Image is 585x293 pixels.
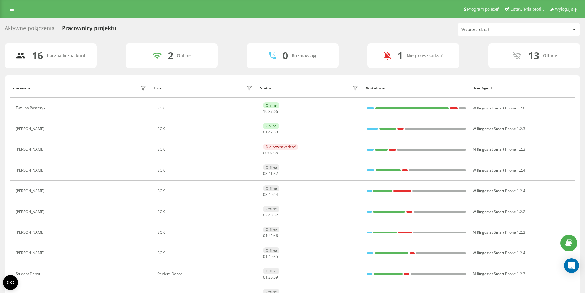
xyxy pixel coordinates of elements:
div: Pracownik [12,86,31,90]
span: 41 [268,171,273,176]
span: 01 [263,129,267,135]
div: Online [263,102,279,108]
div: BOK [157,230,254,235]
span: W Ringostat Smart Phone 1.2.4 [473,250,525,255]
span: 02 [268,150,273,156]
span: 37 [268,109,273,114]
div: Online [177,53,191,58]
div: : : [263,275,278,279]
div: Rozmawiają [292,53,316,58]
div: BOK [157,168,254,172]
div: Student Depot [16,272,42,276]
div: Status [260,86,272,90]
span: W Ringostat Smart Phone 1.2.0 [473,105,525,111]
span: M Ringostat Smart Phone 1.2.3 [473,271,525,276]
div: Offline [263,268,279,274]
div: Dział [154,86,162,90]
span: W Ringostat Smart Phone 1.2.4 [473,188,525,193]
div: Wybierz dział [461,27,535,32]
div: : : [263,234,278,238]
div: [PERSON_NAME] [16,127,46,131]
div: Offline [263,164,279,170]
button: Open CMP widget [3,275,18,290]
div: BOK [157,251,254,255]
span: 01 [263,275,267,280]
div: BOK [157,147,254,152]
div: Online [263,123,279,129]
span: M Ringostat Smart Phone 1.2.3 [473,147,525,152]
div: Nie przeszkadzać [263,144,298,150]
span: 06 [274,109,278,114]
div: 0 [283,50,288,61]
div: BOK [157,189,254,193]
span: 42 [268,233,273,238]
span: 03 [263,212,267,218]
div: : : [263,213,278,217]
span: 40 [268,192,273,197]
div: : : [263,109,278,114]
span: Ustawienia profilu [510,7,545,12]
span: M Ringostat Smart Phone 1.2.3 [473,230,525,235]
div: Offline [263,247,279,253]
div: : : [263,172,278,176]
div: Offline [263,206,279,212]
span: 35 [274,254,278,259]
div: BOK [157,127,254,131]
div: Aktywne połączenia [5,25,55,34]
span: Wyloguj się [555,7,577,12]
span: 32 [274,171,278,176]
span: Program poleceń [467,7,500,12]
div: Offline [263,185,279,191]
div: Student Depot [157,272,254,276]
div: [PERSON_NAME] [16,230,46,235]
span: 19 [263,109,267,114]
span: 36 [268,275,273,280]
div: [PERSON_NAME] [16,189,46,193]
span: 46 [274,233,278,238]
div: Pracownicy projektu [62,25,116,34]
div: [PERSON_NAME] [16,147,46,152]
span: W Ringostat Smart Phone 1.2.4 [473,168,525,173]
div: Open Intercom Messenger [564,258,579,273]
div: [PERSON_NAME] [16,168,46,172]
div: Offline [263,227,279,232]
div: : : [263,255,278,259]
div: Ewelina Poszczyk [16,106,47,110]
div: W statusie [366,86,466,90]
div: [PERSON_NAME] [16,210,46,214]
div: Nie przeszkadzać [407,53,443,58]
span: 00 [263,150,267,156]
span: 50 [274,129,278,135]
span: W Ringostat Smart Phone 1.2.3 [473,126,525,131]
div: 1 [397,50,403,61]
span: 03 [263,192,267,197]
div: Offline [543,53,557,58]
div: : : [263,151,278,155]
div: : : [263,192,278,197]
span: 01 [263,233,267,238]
span: 47 [268,129,273,135]
span: 01 [263,254,267,259]
span: W Ringostat Smart Phone 1.2.2 [473,209,525,214]
span: 36 [274,150,278,156]
div: BOK [157,210,254,214]
span: 03 [263,171,267,176]
div: [PERSON_NAME] [16,251,46,255]
span: 40 [268,254,273,259]
div: BOK [157,106,254,110]
span: 59 [274,275,278,280]
span: 40 [268,212,273,218]
div: 2 [168,50,173,61]
span: 52 [274,212,278,218]
div: Łączna liczba kont [47,53,85,58]
div: 13 [528,50,539,61]
div: : : [263,130,278,134]
div: User Agent [472,86,573,90]
span: 54 [274,192,278,197]
div: 16 [32,50,43,61]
